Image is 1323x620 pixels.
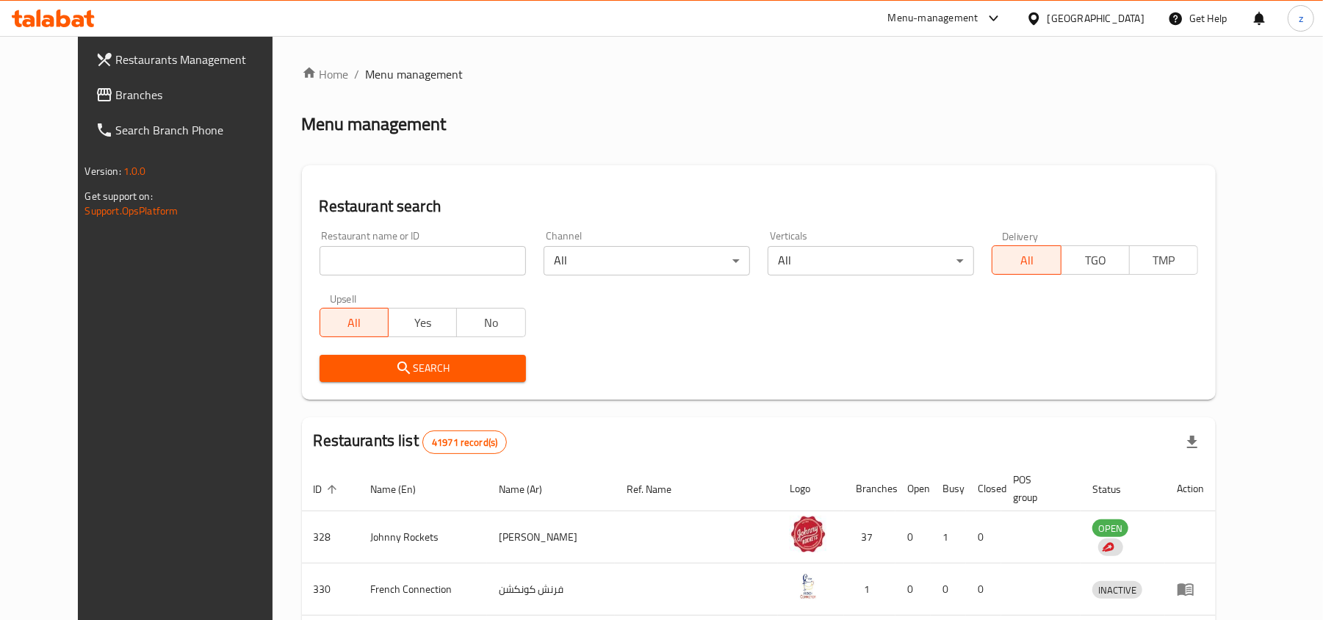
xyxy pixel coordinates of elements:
td: Johnny Rockets [359,511,488,563]
button: All [320,308,389,337]
span: Branches [116,86,287,104]
th: Busy [931,466,966,511]
td: 0 [966,511,1001,563]
td: 0 [895,563,931,616]
span: All [326,312,383,334]
span: No [463,312,519,334]
img: French Connection [790,568,826,605]
span: POS group [1013,471,1063,506]
span: INACTIVE [1092,582,1142,599]
span: 1.0.0 [123,162,146,181]
h2: Restaurant search [320,195,1199,217]
div: INACTIVE [1092,581,1142,599]
div: OPEN [1092,519,1128,537]
span: Get support on: [85,187,153,206]
div: Menu-management [888,10,978,27]
a: Support.OpsPlatform [85,201,179,220]
img: delivery hero logo [1101,541,1114,554]
span: Search [331,359,514,378]
td: 328 [302,511,359,563]
span: Status [1092,480,1140,498]
label: Upsell [330,293,357,303]
div: Total records count [422,430,507,454]
button: No [456,308,525,337]
div: Indicates that the vendor menu management has been moved to DH Catalog service [1098,538,1123,556]
button: TGO [1061,245,1130,275]
li: / [355,65,360,83]
td: 330 [302,563,359,616]
span: Menu management [366,65,464,83]
label: Delivery [1002,231,1039,241]
td: 0 [931,563,966,616]
h2: Restaurants list [314,430,508,454]
button: Search [320,355,526,382]
div: [GEOGRAPHIC_DATA] [1048,10,1144,26]
th: Open [895,466,931,511]
div: All [768,246,974,275]
span: 41971 record(s) [423,436,506,450]
a: Restaurants Management [84,42,299,77]
td: 1 [844,563,895,616]
td: فرنش كونكشن [487,563,615,616]
span: Restaurants Management [116,51,287,68]
td: 0 [966,563,1001,616]
span: Yes [394,312,451,334]
span: ID [314,480,342,498]
span: Name (Ar) [499,480,561,498]
span: Version: [85,162,121,181]
div: Export file [1175,425,1210,460]
th: Logo [778,466,844,511]
th: Closed [966,466,1001,511]
div: All [544,246,750,275]
a: Search Branch Phone [84,112,299,148]
input: Search for restaurant name or ID.. [320,246,526,275]
span: All [998,250,1055,271]
span: z [1299,10,1303,26]
h2: Menu management [302,112,447,136]
nav: breadcrumb [302,65,1216,83]
button: Yes [388,308,457,337]
span: TMP [1136,250,1192,271]
th: Branches [844,466,895,511]
div: Menu [1177,580,1204,598]
span: TGO [1067,250,1124,271]
td: 1 [931,511,966,563]
td: 37 [844,511,895,563]
td: French Connection [359,563,488,616]
span: Name (En) [371,480,436,498]
button: TMP [1129,245,1198,275]
a: Home [302,65,349,83]
th: Action [1165,466,1216,511]
td: 0 [895,511,931,563]
span: OPEN [1092,520,1128,537]
button: All [992,245,1061,275]
span: Ref. Name [627,480,691,498]
span: Search Branch Phone [116,121,287,139]
td: [PERSON_NAME] [487,511,615,563]
img: Johnny Rockets [790,516,826,552]
a: Branches [84,77,299,112]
